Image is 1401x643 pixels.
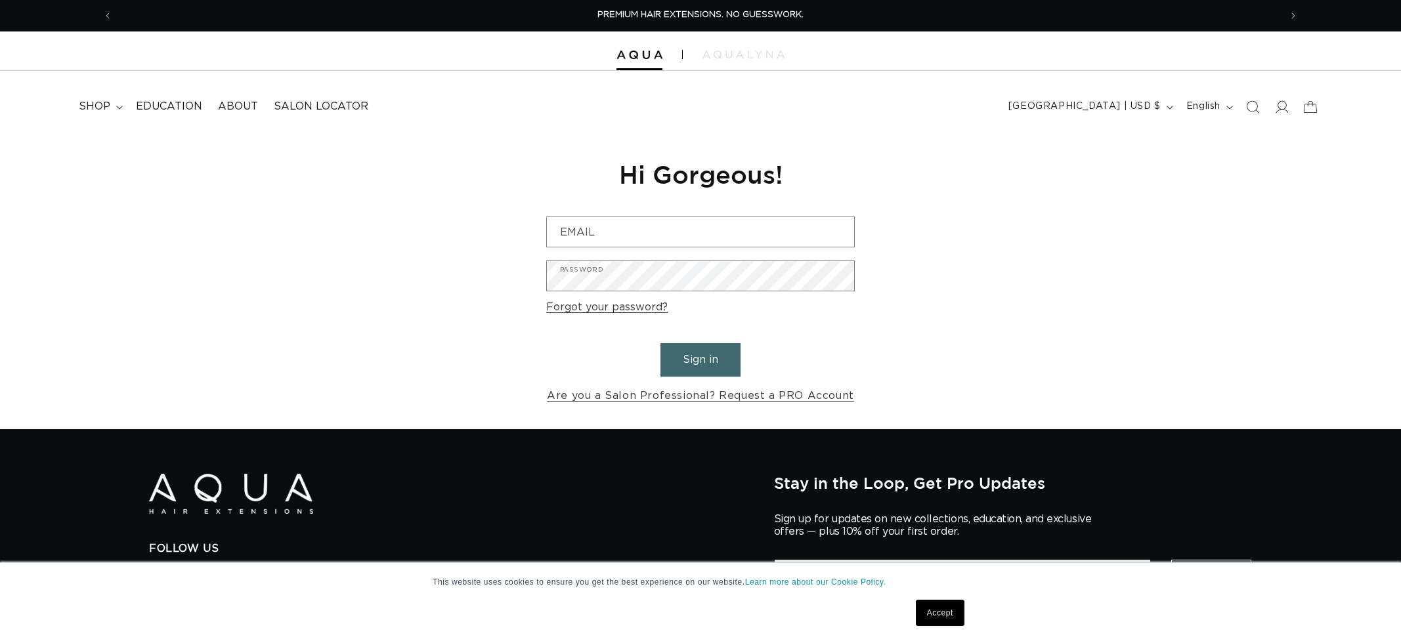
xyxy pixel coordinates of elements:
input: ENTER YOUR EMAIL [775,560,1150,592]
a: Forgot your password? [546,298,668,317]
span: shop [79,100,110,114]
input: Email [547,217,854,247]
a: About [210,92,266,121]
img: Aqua Hair Extensions [149,474,313,514]
span: Education [136,100,202,114]
span: About [218,100,258,114]
h1: Hi Gorgeous! [546,158,855,190]
span: Salon Locator [274,100,368,114]
span: English [1186,100,1220,114]
button: English [1178,94,1238,119]
button: Sign Up [1171,560,1251,592]
h2: Stay in the Loop, Get Pro Updates [774,474,1252,492]
a: Accept [916,600,964,626]
a: Salon Locator [266,92,376,121]
h2: Follow Us [149,542,754,556]
summary: Search [1238,93,1267,121]
a: Education [128,92,210,121]
img: aqualyna.com [702,51,785,58]
button: Sign in [660,343,741,377]
img: Aqua Hair Extensions [616,51,662,60]
a: Learn more about our Cookie Policy. [745,577,886,587]
span: [GEOGRAPHIC_DATA] | USD $ [1008,100,1161,114]
summary: shop [71,92,128,121]
button: Next announcement [1279,3,1308,28]
p: Sign up for updates on new collections, education, and exclusive offers — plus 10% off your first... [774,513,1102,538]
a: Are you a Salon Professional? Request a PRO Account [547,386,854,405]
p: This website uses cookies to ensure you get the best experience on our website. [433,576,968,588]
span: PREMIUM HAIR EXTENSIONS. NO GUESSWORK. [597,10,804,19]
button: [GEOGRAPHIC_DATA] | USD $ [1001,94,1178,119]
button: Previous announcement [93,3,122,28]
